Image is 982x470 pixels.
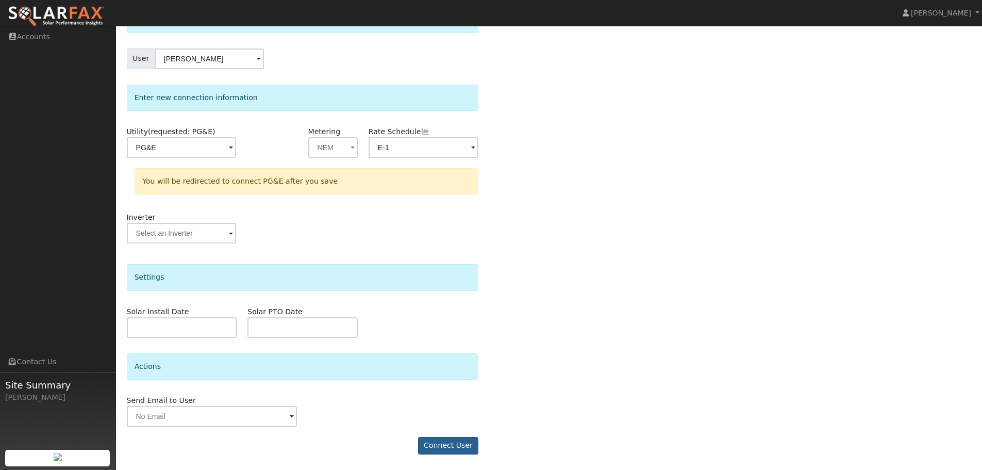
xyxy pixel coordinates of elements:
span: [PERSON_NAME] [911,9,971,17]
label: Solar PTO Date [247,306,303,317]
div: Actions [127,353,479,380]
label: Send Email to User [127,395,196,406]
input: No Email [127,406,297,427]
div: [PERSON_NAME] [5,392,110,403]
label: Solar Install Date [127,306,189,317]
button: NEM [308,137,358,158]
label: Metering [308,126,341,137]
input: Select a User [155,48,264,69]
img: SolarFax [8,6,105,27]
span: User [127,48,155,69]
span: (requested: PG&E) [148,127,215,136]
div: Enter new connection information [127,85,479,111]
img: retrieve [54,453,62,461]
input: Select a Utility [127,137,236,158]
div: Settings [127,264,479,290]
label: Utility [127,126,215,137]
label: Inverter [127,212,156,223]
span: Site Summary [5,378,110,392]
button: Connect User [418,437,479,455]
div: You will be redirected to connect PG&E after you save [135,168,478,195]
label: Rate Schedule [369,126,430,137]
input: Select an Inverter [127,223,236,244]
